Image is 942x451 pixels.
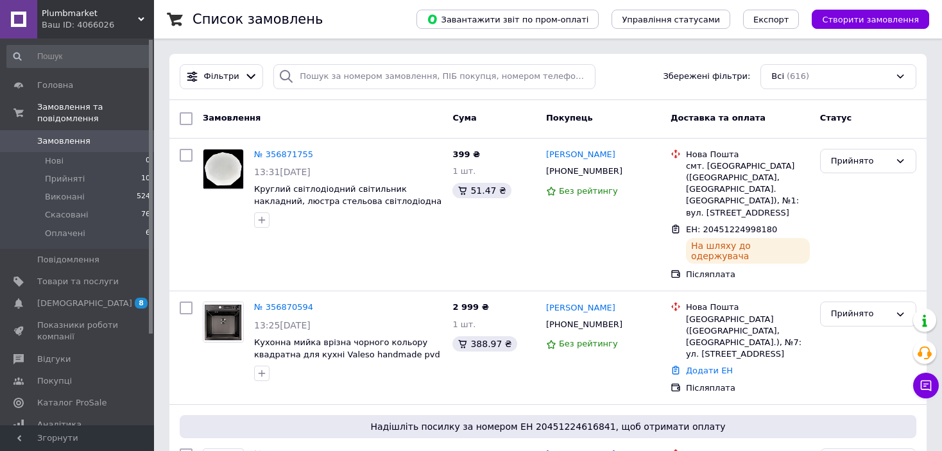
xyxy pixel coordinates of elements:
[203,149,244,190] a: Фото товару
[146,228,150,239] span: 6
[787,71,809,81] span: (616)
[831,155,890,168] div: Прийнято
[45,191,85,203] span: Виконані
[42,19,154,31] div: Ваш ID: 4066026
[185,420,911,433] span: Надішліть посилку за номером ЕН 20451224616841, щоб отримати оплату
[831,307,890,321] div: Прийнято
[559,186,618,196] span: Без рейтингу
[622,15,720,24] span: Управління статусами
[6,45,151,68] input: Пошук
[37,353,71,365] span: Відгуки
[671,113,766,123] span: Доставка та оплата
[686,366,733,375] a: Додати ЕН
[45,209,89,221] span: Скасовані
[273,64,595,89] input: Пошук за номером замовлення, ПІБ покупця, номером телефону, Email, номером накладної
[37,298,132,309] span: [DEMOGRAPHIC_DATA]
[559,339,618,348] span: Без рейтингу
[45,155,64,167] span: Нові
[452,183,511,198] div: 51.47 ₴
[37,135,90,147] span: Замовлення
[37,397,107,409] span: Каталог ProSale
[137,191,150,203] span: 524
[452,319,475,329] span: 1 шт.
[254,167,311,177] span: 13:31[DATE]
[254,184,441,230] a: Круглий світлодіодний світильник накладний, люстра стельова світлодіодна кругла коло 24w 5000k бі...
[203,302,243,342] img: Фото товару
[452,336,517,352] div: 388.97 ₴
[45,173,85,185] span: Прийняті
[771,71,784,83] span: Всі
[686,238,810,264] div: На шляху до одержувача
[544,316,625,333] div: [PHONE_NUMBER]
[37,101,154,124] span: Замовлення та повідомлення
[203,302,244,343] a: Фото товару
[254,149,313,159] a: № 356871755
[37,319,119,343] span: Показники роботи компанії
[686,269,810,280] div: Післяплата
[743,10,800,29] button: Експорт
[45,228,85,239] span: Оплачені
[37,80,73,91] span: Головна
[135,298,148,309] span: 8
[37,375,72,387] span: Покупці
[544,163,625,180] div: [PHONE_NUMBER]
[37,419,81,430] span: Аналітика
[204,71,239,83] span: Фільтри
[686,160,810,219] div: смт. [GEOGRAPHIC_DATA] ([GEOGRAPHIC_DATA], [GEOGRAPHIC_DATA]. [GEOGRAPHIC_DATA]), №1: вул. [STREE...
[452,302,488,312] span: 2 999 ₴
[141,173,150,185] span: 10
[427,13,588,25] span: Завантажити звіт по пром-оплаті
[612,10,730,29] button: Управління статусами
[546,302,615,314] a: [PERSON_NAME]
[146,155,150,167] span: 0
[254,302,313,312] a: № 356870594
[686,302,810,313] div: Нова Пошта
[913,373,939,398] button: Чат з покупцем
[203,113,261,123] span: Замовлення
[799,14,929,24] a: Створити замовлення
[686,225,777,234] span: ЕН: 20451224998180
[203,149,243,189] img: Фото товару
[452,166,475,176] span: 1 шт.
[546,149,615,161] a: [PERSON_NAME]
[546,113,593,123] span: Покупець
[812,10,929,29] button: Створити замовлення
[663,71,750,83] span: Збережені фільтри:
[254,337,440,371] a: Кухонна мийка врізна чорного кольору квадратна для кухні Valeso handmade pvd 5050 мийка на кухню ...
[822,15,919,24] span: Створити замовлення
[416,10,599,29] button: Завантажити звіт по пром-оплаті
[452,149,480,159] span: 399 ₴
[686,314,810,361] div: [GEOGRAPHIC_DATA] ([GEOGRAPHIC_DATA], [GEOGRAPHIC_DATA].), №7: ул. [STREET_ADDRESS]
[37,276,119,287] span: Товари та послуги
[753,15,789,24] span: Експорт
[37,254,99,266] span: Повідомлення
[686,382,810,394] div: Післяплата
[193,12,323,27] h1: Список замовлень
[254,320,311,330] span: 13:25[DATE]
[141,209,150,221] span: 76
[452,113,476,123] span: Cума
[42,8,138,19] span: Plumbmarket
[820,113,852,123] span: Статус
[686,149,810,160] div: Нова Пошта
